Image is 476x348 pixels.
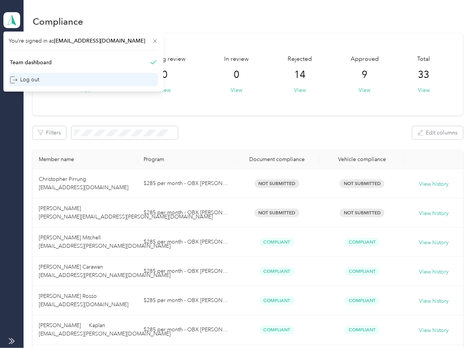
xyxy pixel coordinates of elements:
span: 9 [362,69,367,81]
div: Log out [10,76,39,84]
span: Compliant [259,267,294,276]
span: 33 [418,69,430,81]
span: Compliant [259,296,294,305]
button: View history [419,209,449,218]
span: 0 [234,69,240,81]
td: $285 per month - OBX Bev FAVR Plan B 2024 [138,198,234,228]
span: Christopher Pirrung [EMAIL_ADDRESS][DOMAIN_NAME] [39,176,128,191]
span: Approved [351,55,379,64]
span: Compliant [259,326,294,334]
button: View [418,86,430,94]
button: View history [419,180,449,188]
button: View history [419,326,449,335]
span: Pending review [144,55,186,64]
td: $285 per month - OBX Bev FAVR Plan B 2024 [138,228,234,257]
iframe: Everlance-gr Chat Button Frame [433,305,476,348]
button: View [231,86,243,94]
div: Vehicle compliance [326,156,399,163]
span: [EMAIL_ADDRESS][DOMAIN_NAME] [54,38,145,44]
th: Member name [33,150,137,169]
button: Edit columns [412,126,463,139]
div: Team dashboard [10,59,52,66]
span: Compliant [259,238,294,247]
span: Compliant [345,238,380,247]
span: [PERSON_NAME] Kaplan [EMAIL_ADDRESS][PERSON_NAME][DOMAIN_NAME] [39,322,171,337]
button: View history [419,239,449,247]
span: Compliant [345,267,380,276]
button: View history [419,297,449,305]
button: View [359,86,370,94]
button: View history [419,268,449,276]
span: Not Submitted [340,209,384,217]
span: Rejected [288,55,312,64]
span: Not Submitted [340,179,384,188]
td: $285 per month - OBX Bev FAVR Plan B 2024 [138,315,234,345]
span: Total [417,55,430,64]
th: Program [138,150,234,169]
span: You’re signed in as [9,37,158,45]
span: 0 [162,69,168,81]
td: $285 per month - OBX Bev FAVR Plan B 2024 [138,169,234,198]
button: View [159,86,171,94]
span: [PERSON_NAME] Carawan [EMAIL_ADDRESS][PERSON_NAME][DOMAIN_NAME] [39,264,171,278]
td: $285 per month - OBX Bev FAVR Plan B 2024 [138,286,234,315]
div: Document compliance [240,156,313,163]
h1: Compliance [33,17,83,25]
span: Compliant [345,296,380,305]
span: [PERSON_NAME] [PERSON_NAME][EMAIL_ADDRESS][PERSON_NAME][DOMAIN_NAME] [39,205,213,220]
span: 14 [294,69,305,81]
span: Not Submitted [255,179,299,188]
span: [PERSON_NAME] Rosso [EMAIL_ADDRESS][DOMAIN_NAME] [39,293,128,308]
span: Compliant [345,326,380,334]
span: Not Submitted [255,209,299,217]
span: In review [225,55,249,64]
button: View [294,86,306,94]
button: Filters [33,126,66,139]
span: [PERSON_NAME] Mitchell [EMAIL_ADDRESS][PERSON_NAME][DOMAIN_NAME] [39,234,171,249]
td: $285 per month - OBX Bev FAVR Plan B 2024 [138,257,234,286]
